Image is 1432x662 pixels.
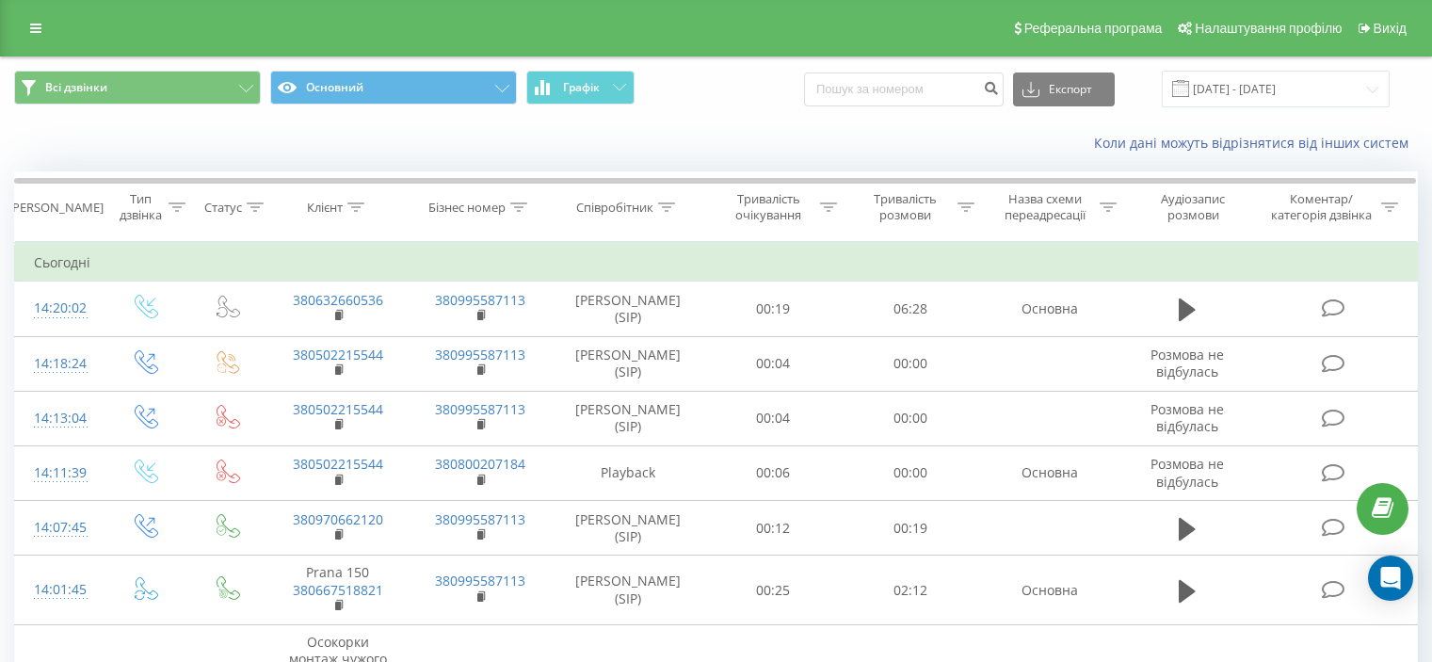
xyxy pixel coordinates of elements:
[705,391,842,445] td: 00:04
[1150,346,1224,380] span: Розмова не відбулась
[45,80,107,95] span: Всі дзвінки
[34,572,84,608] div: 14:01:45
[552,556,705,625] td: [PERSON_NAME] (SIP)
[1266,191,1376,223] div: Коментар/категорія дзвінка
[435,400,525,418] a: 380995587113
[1024,21,1163,36] span: Реферальна програма
[804,73,1004,106] input: Пошук за номером
[1368,556,1413,601] div: Open Intercom Messenger
[563,81,600,94] span: Графік
[978,445,1120,500] td: Основна
[435,346,525,363] a: 380995587113
[34,346,84,382] div: 14:18:24
[705,501,842,556] td: 00:12
[576,200,653,216] div: Співробітник
[34,455,84,492] div: 14:11:39
[842,556,978,625] td: 02:12
[435,291,525,309] a: 380995587113
[435,510,525,528] a: 380995587113
[1374,21,1407,36] span: Вихід
[978,282,1120,336] td: Основна
[119,191,163,223] div: Тип дзвінка
[435,455,525,473] a: 380800207184
[293,346,383,363] a: 380502215544
[34,400,84,437] div: 14:13:04
[428,200,506,216] div: Бізнес номер
[1138,191,1248,223] div: Аудіозапис розмови
[552,391,705,445] td: [PERSON_NAME] (SIP)
[842,391,978,445] td: 00:00
[842,445,978,500] td: 00:00
[705,556,842,625] td: 00:25
[34,509,84,546] div: 14:07:45
[293,400,383,418] a: 380502215544
[14,71,261,105] button: Всі дзвінки
[552,501,705,556] td: [PERSON_NAME] (SIP)
[8,200,104,216] div: [PERSON_NAME]
[1150,400,1224,435] span: Розмова не відбулась
[978,556,1120,625] td: Основна
[526,71,635,105] button: Графік
[842,282,978,336] td: 06:28
[859,191,953,223] div: Тривалість розмови
[705,445,842,500] td: 00:06
[552,445,705,500] td: Playback
[204,200,242,216] div: Статус
[1150,455,1224,490] span: Розмова не відбулась
[266,556,409,625] td: Prana 150
[293,510,383,528] a: 380970662120
[1195,21,1342,36] span: Налаштування профілю
[293,581,383,599] a: 380667518821
[996,191,1095,223] div: Назва схеми переадресації
[552,282,705,336] td: [PERSON_NAME] (SIP)
[293,455,383,473] a: 380502215544
[293,291,383,309] a: 380632660536
[15,244,1418,282] td: Сьогодні
[552,336,705,391] td: [PERSON_NAME] (SIP)
[705,282,842,336] td: 00:19
[435,572,525,589] a: 380995587113
[722,191,816,223] div: Тривалість очікування
[1013,73,1115,106] button: Експорт
[307,200,343,216] div: Клієнт
[270,71,517,105] button: Основний
[34,290,84,327] div: 14:20:02
[842,336,978,391] td: 00:00
[705,336,842,391] td: 00:04
[842,501,978,556] td: 00:19
[1094,134,1418,152] a: Коли дані можуть відрізнятися вiд інших систем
